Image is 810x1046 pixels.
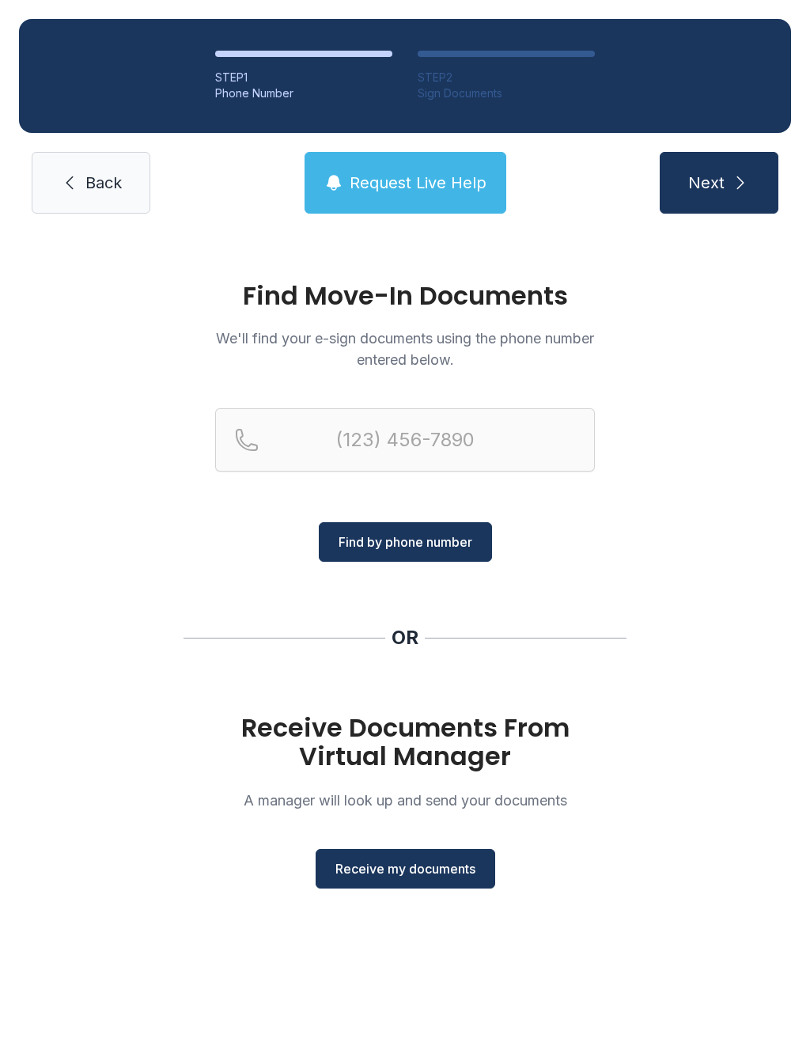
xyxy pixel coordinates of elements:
div: STEP 2 [418,70,595,85]
h1: Find Move-In Documents [215,283,595,309]
span: Find by phone number [339,532,472,551]
span: Next [688,172,725,194]
div: OR [392,625,418,650]
div: Phone Number [215,85,392,101]
p: A manager will look up and send your documents [215,790,595,811]
span: Request Live Help [350,172,486,194]
div: Sign Documents [418,85,595,101]
span: Receive my documents [335,859,475,878]
p: We'll find your e-sign documents using the phone number entered below. [215,328,595,370]
div: STEP 1 [215,70,392,85]
h1: Receive Documents From Virtual Manager [215,714,595,771]
input: Reservation phone number [215,408,595,472]
span: Back [85,172,122,194]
